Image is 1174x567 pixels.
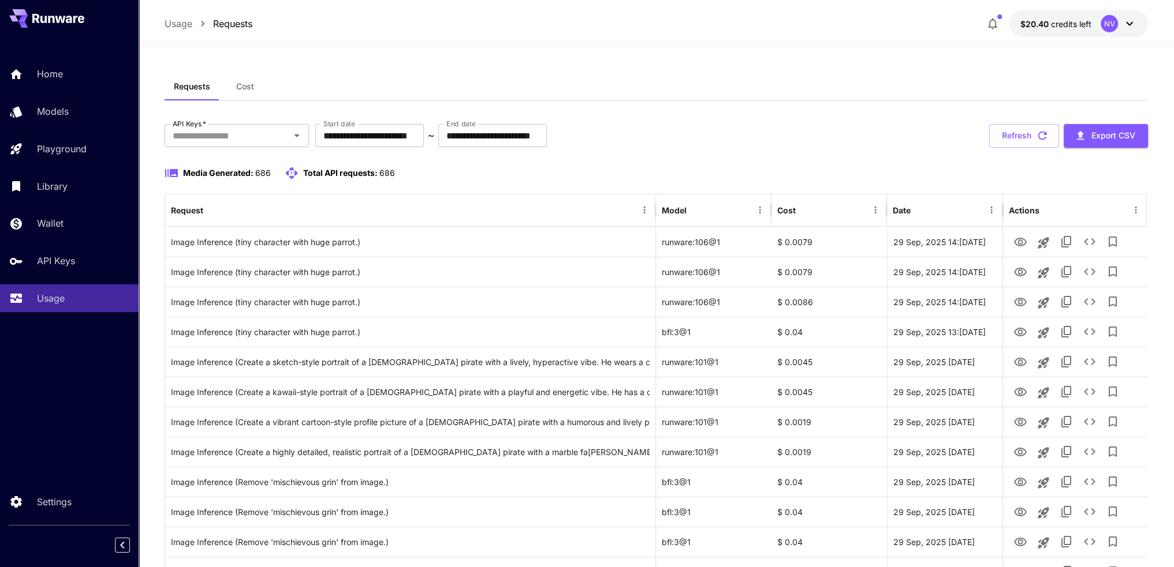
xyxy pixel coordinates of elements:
[37,179,68,193] p: Library
[1031,261,1054,284] button: Launch in playground
[171,407,650,437] div: Click to copy prompt
[1008,230,1031,253] button: View
[1054,380,1078,403] button: Copy TaskUUID
[772,287,887,317] div: $ 0.0086
[772,437,887,467] div: $ 0.0019
[1008,500,1031,523] button: View
[1101,320,1124,343] button: Add to library
[887,317,1002,347] div: 29 Sep, 2025 13:56
[171,287,650,317] div: Click to copy prompt
[1031,501,1054,524] button: Launch in playground
[1101,470,1124,493] button: Add to library
[772,467,887,497] div: $ 0.04
[1054,500,1078,523] button: Copy TaskUUID
[171,437,650,467] div: Click to copy prompt
[1078,530,1101,553] button: See details
[887,347,1002,377] div: 29 Sep, 2025 13:52
[989,124,1059,148] button: Refresh
[1054,530,1078,553] button: Copy TaskUUID
[777,205,796,215] div: Cost
[1078,410,1101,433] button: See details
[37,142,87,156] p: Playground
[656,437,772,467] div: runware:101@1
[656,467,772,497] div: bfl:3@1
[656,497,772,527] div: bfl:3@1
[1031,411,1054,434] button: Launch in playground
[1078,470,1101,493] button: See details
[1101,230,1124,253] button: Add to library
[656,317,772,347] div: bfl:3@1
[772,497,887,527] div: $ 0.04
[236,81,254,92] span: Cost
[656,257,772,287] div: runware:106@1
[1008,470,1031,493] button: View
[1031,351,1054,374] button: Launch in playground
[1054,410,1078,433] button: Copy TaskUUID
[1127,202,1143,218] button: Menu
[171,317,650,347] div: Click to copy prompt
[171,205,203,215] div: Request
[912,202,928,218] button: Sort
[37,104,69,118] p: Models
[1101,350,1124,373] button: Add to library
[37,216,64,230] p: Wallet
[1078,290,1101,313] button: See details
[289,127,305,144] button: Open
[174,81,210,92] span: Requests
[1008,380,1031,403] button: View
[1101,530,1124,553] button: Add to library
[171,347,650,377] div: Click to copy prompt
[1078,320,1101,343] button: See details
[1054,350,1078,373] button: Copy TaskUUID
[171,227,650,257] div: Click to copy prompt
[1008,205,1039,215] div: Actions
[165,17,252,31] nav: breadcrumb
[772,377,887,407] div: $ 0.0045
[887,527,1002,557] div: 29 Sep, 2025 13:52
[636,202,653,218] button: Menu
[772,527,887,557] div: $ 0.04
[887,467,1002,497] div: 29 Sep, 2025 13:52
[213,17,252,31] p: Requests
[656,377,772,407] div: runware:101@1
[797,202,813,218] button: Sort
[1054,320,1078,343] button: Copy TaskUUID
[1101,15,1118,32] div: NV
[688,202,704,218] button: Sort
[1008,260,1031,283] button: View
[428,129,434,142] p: ~
[656,347,772,377] div: runware:101@1
[772,257,887,287] div: $ 0.0079
[204,202,221,218] button: Sort
[887,437,1002,467] div: 29 Sep, 2025 13:52
[171,467,650,497] div: Click to copy prompt
[1008,320,1031,343] button: View
[1064,124,1148,148] button: Export CSV
[772,317,887,347] div: $ 0.04
[1078,380,1101,403] button: See details
[1101,380,1124,403] button: Add to library
[887,227,1002,257] div: 29 Sep, 2025 14:02
[887,497,1002,527] div: 29 Sep, 2025 13:52
[115,538,130,553] button: Collapse sidebar
[37,291,65,305] p: Usage
[1020,19,1051,29] span: $20.40
[1009,10,1148,37] button: $20.39939NV
[772,227,887,257] div: $ 0.0079
[752,202,768,218] button: Menu
[867,202,884,218] button: Menu
[255,168,271,178] span: 686
[1008,350,1031,373] button: View
[37,495,72,509] p: Settings
[1031,531,1054,554] button: Launch in playground
[37,254,75,268] p: API Keys
[165,17,192,31] a: Usage
[379,168,395,178] span: 686
[171,497,650,527] div: Click to copy prompt
[1078,440,1101,463] button: See details
[893,205,911,215] div: Date
[1031,381,1054,404] button: Launch in playground
[124,535,139,555] div: Collapse sidebar
[1008,530,1031,553] button: View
